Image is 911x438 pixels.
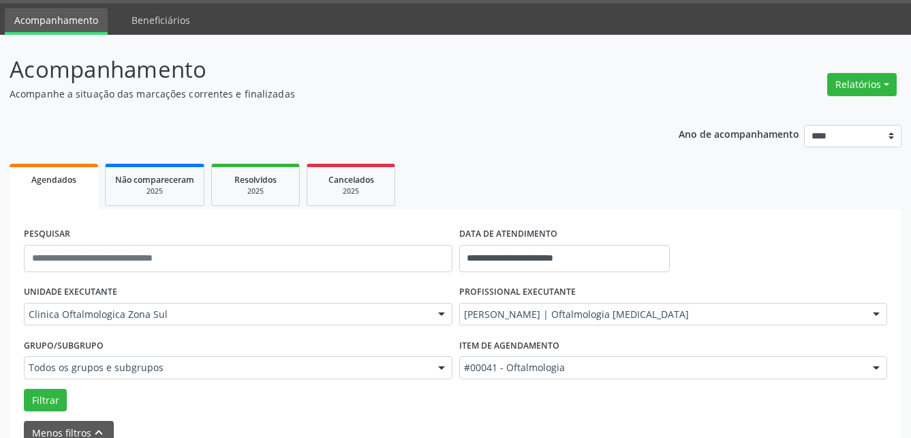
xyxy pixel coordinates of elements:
span: [PERSON_NAME] | Oftalmologia [MEDICAL_DATA] [464,308,860,321]
span: Resolvidos [234,174,277,186]
p: Ano de acompanhamento [679,125,799,142]
span: Não compareceram [115,174,194,186]
span: Cancelados [328,174,374,186]
a: Acompanhamento [5,8,108,35]
label: PROFISSIONAL EXECUTANTE [459,282,576,303]
span: Todos os grupos e subgrupos [29,361,424,375]
label: DATA DE ATENDIMENTO [459,224,557,245]
button: Filtrar [24,389,67,412]
label: Grupo/Subgrupo [24,335,104,356]
button: Relatórios [827,73,897,96]
div: 2025 [115,186,194,196]
div: 2025 [221,186,290,196]
label: Item de agendamento [459,335,559,356]
span: Agendados [31,174,76,186]
label: PESQUISAR [24,224,70,245]
a: Beneficiários [122,8,200,32]
p: Acompanhamento [10,53,634,87]
p: Acompanhe a situação das marcações correntes e finalizadas [10,87,634,101]
span: Clinica Oftalmologica Zona Sul [29,308,424,321]
label: UNIDADE EXECUTANTE [24,282,117,303]
div: 2025 [317,186,385,196]
span: #00041 - Oftalmologia [464,361,860,375]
